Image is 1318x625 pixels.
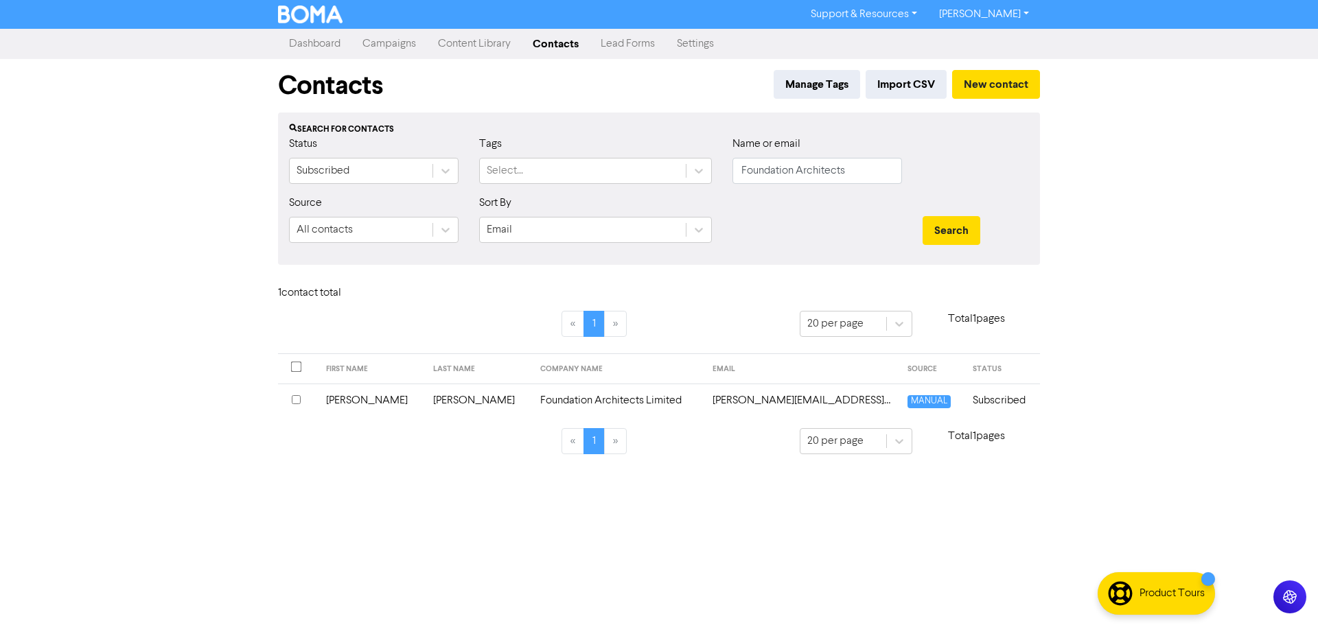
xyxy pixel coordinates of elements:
[427,30,522,58] a: Content Library
[907,395,951,408] span: MANUAL
[479,136,502,152] label: Tags
[318,384,425,417] td: [PERSON_NAME]
[807,433,864,449] div: 20 per page
[590,30,666,58] a: Lead Forms
[912,428,1040,445] p: Total 1 pages
[583,428,605,454] a: Page 1 is your current page
[487,163,523,179] div: Select...
[583,311,605,337] a: Page 1 is your current page
[964,354,1040,384] th: STATUS
[928,3,1040,25] a: [PERSON_NAME]
[800,3,928,25] a: Support & Resources
[866,70,947,99] button: Import CSV
[487,222,512,238] div: Email
[774,70,860,99] button: Manage Tags
[289,123,1029,136] div: Search for contacts
[899,354,964,384] th: SOURCE
[289,195,322,211] label: Source
[532,354,704,384] th: COMPANY NAME
[425,384,532,417] td: [PERSON_NAME]
[479,195,511,211] label: Sort By
[297,163,349,179] div: Subscribed
[278,287,388,300] h6: 1 contact total
[923,216,980,245] button: Search
[278,70,383,102] h1: Contacts
[318,354,425,384] th: FIRST NAME
[704,354,899,384] th: EMAIL
[278,30,351,58] a: Dashboard
[912,311,1040,327] p: Total 1 pages
[732,136,800,152] label: Name or email
[425,354,532,384] th: LAST NAME
[952,70,1040,99] button: New contact
[289,136,317,152] label: Status
[532,384,704,417] td: Foundation Architects Limited
[297,222,353,238] div: All contacts
[666,30,725,58] a: Settings
[351,30,427,58] a: Campaigns
[704,384,899,417] td: sam.martin@foundationarchitects.co.nz
[807,316,864,332] div: 20 per page
[522,30,590,58] a: Contacts
[964,384,1040,417] td: Subscribed
[278,5,343,23] img: BOMA Logo
[1146,477,1318,625] iframe: Chat Widget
